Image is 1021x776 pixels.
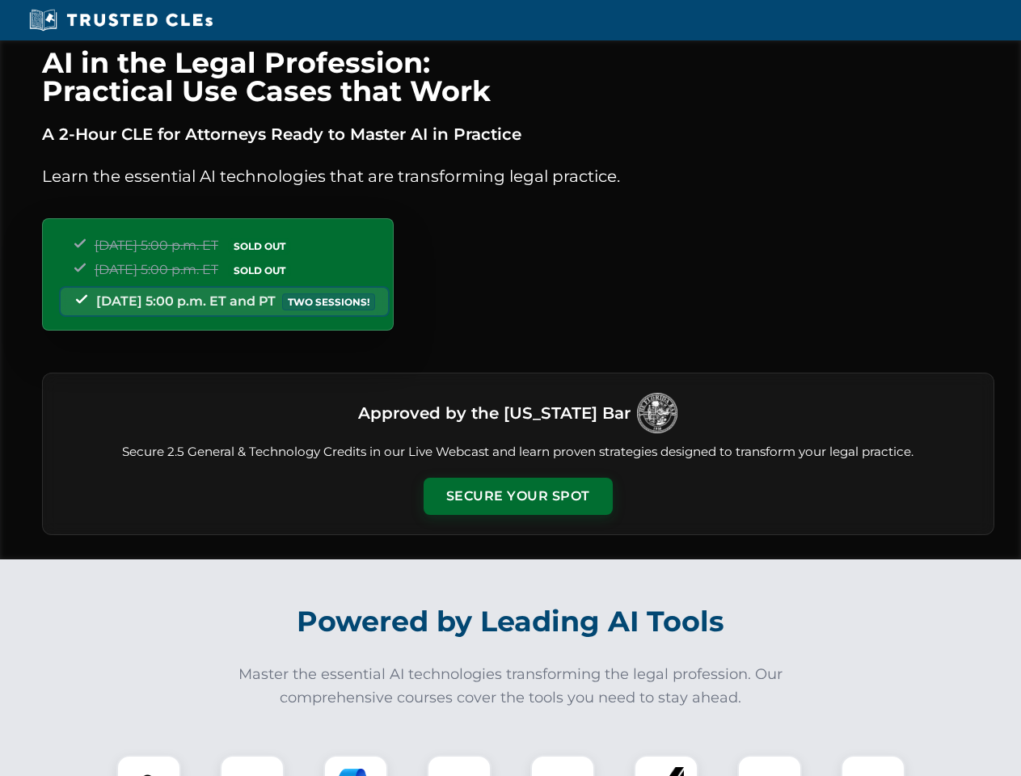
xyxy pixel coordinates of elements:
h1: AI in the Legal Profession: Practical Use Cases that Work [42,48,994,105]
span: [DATE] 5:00 p.m. ET [95,262,218,277]
img: Trusted CLEs [24,8,217,32]
p: A 2-Hour CLE for Attorneys Ready to Master AI in Practice [42,121,994,147]
p: Learn the essential AI technologies that are transforming legal practice. [42,163,994,189]
h2: Powered by Leading AI Tools [63,593,959,650]
h3: Approved by the [US_STATE] Bar [358,399,631,428]
span: SOLD OUT [228,238,291,255]
p: Master the essential AI technologies transforming the legal profession. Our comprehensive courses... [228,663,794,710]
img: Logo [637,393,677,433]
span: [DATE] 5:00 p.m. ET [95,238,218,253]
button: Secure Your Spot [424,478,613,515]
span: SOLD OUT [228,262,291,279]
p: Secure 2.5 General & Technology Credits in our Live Webcast and learn proven strategies designed ... [62,443,974,462]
